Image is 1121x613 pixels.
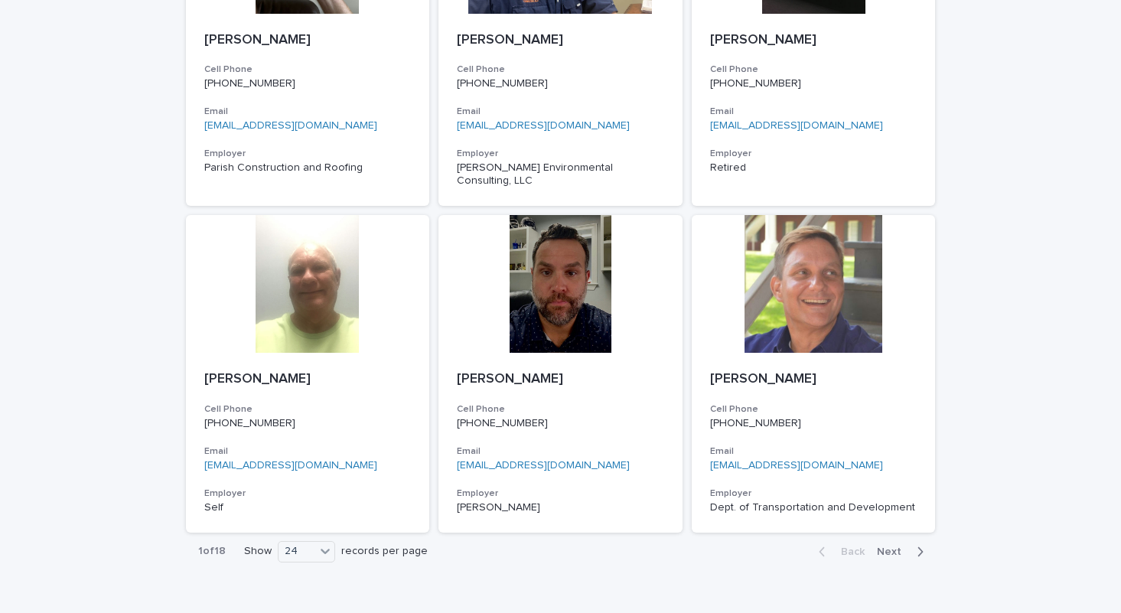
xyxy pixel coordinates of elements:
span: Next [877,546,911,557]
a: [EMAIL_ADDRESS][DOMAIN_NAME] [457,460,630,471]
p: [PERSON_NAME] [204,371,412,388]
a: [PHONE_NUMBER] [710,418,801,429]
h3: Email [204,106,412,118]
h3: Email [204,445,412,458]
a: [EMAIL_ADDRESS][DOMAIN_NAME] [457,120,630,131]
p: records per page [341,545,428,558]
p: [PERSON_NAME] [457,371,664,388]
p: Self [204,501,412,514]
h3: Email [710,445,917,458]
a: [PERSON_NAME]Cell Phone[PHONE_NUMBER]Email[EMAIL_ADDRESS][DOMAIN_NAME]Employer[PERSON_NAME] [438,215,683,533]
button: Next [871,545,936,559]
p: [PERSON_NAME] [457,32,664,49]
h3: Cell Phone [710,403,917,416]
a: [EMAIL_ADDRESS][DOMAIN_NAME] [204,120,377,131]
h3: Cell Phone [204,64,412,76]
div: 24 [279,543,315,559]
h3: Cell Phone [710,64,917,76]
h3: Employer [710,148,917,160]
a: [PHONE_NUMBER] [457,418,548,429]
h3: Employer [710,487,917,500]
p: Dept. of Transportation and Development [710,501,917,514]
p: Parish Construction and Roofing [204,161,412,174]
a: [EMAIL_ADDRESS][DOMAIN_NAME] [710,120,883,131]
p: Retired [710,161,917,174]
span: Back [832,546,865,557]
a: [PERSON_NAME]Cell Phone[PHONE_NUMBER]Email[EMAIL_ADDRESS][DOMAIN_NAME]EmployerDept. of Transporta... [692,215,936,533]
h3: Cell Phone [204,403,412,416]
a: [PHONE_NUMBER] [204,78,295,89]
p: [PERSON_NAME] Environmental Consulting, LLC [457,161,664,187]
h3: Employer [204,148,412,160]
h3: Employer [204,487,412,500]
a: [EMAIL_ADDRESS][DOMAIN_NAME] [710,460,883,471]
p: 1 of 18 [186,533,238,570]
a: [PERSON_NAME]Cell Phone[PHONE_NUMBER]Email[EMAIL_ADDRESS][DOMAIN_NAME]EmployerSelf [186,215,430,533]
p: [PERSON_NAME] [710,371,917,388]
p: [PERSON_NAME] [457,501,664,514]
a: [PHONE_NUMBER] [457,78,548,89]
p: [PERSON_NAME] [204,32,412,49]
a: [EMAIL_ADDRESS][DOMAIN_NAME] [204,460,377,471]
h3: Email [710,106,917,118]
h3: Email [457,106,664,118]
h3: Employer [457,487,664,500]
button: Back [807,545,871,559]
h3: Cell Phone [457,403,664,416]
h3: Email [457,445,664,458]
p: [PERSON_NAME] [710,32,917,49]
h3: Employer [457,148,664,160]
h3: Cell Phone [457,64,664,76]
p: Show [244,545,272,558]
a: [PHONE_NUMBER] [204,418,295,429]
a: [PHONE_NUMBER] [710,78,801,89]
